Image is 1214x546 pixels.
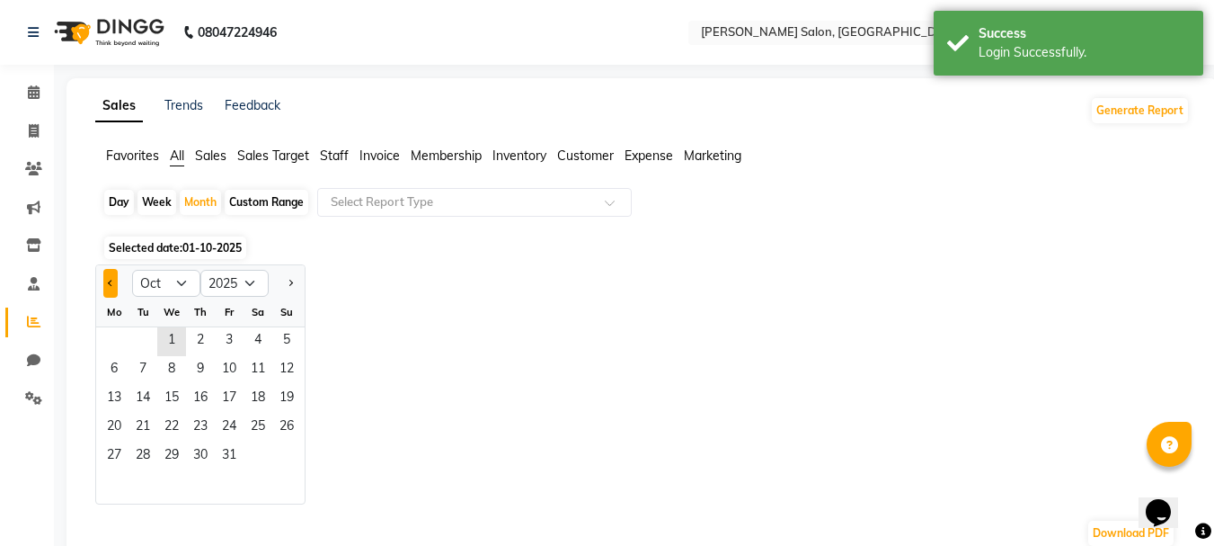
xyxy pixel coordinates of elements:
span: 27 [100,443,128,471]
div: Success [979,24,1190,43]
span: 28 [128,443,157,471]
span: 20 [100,414,128,443]
div: Monday, October 27, 2025 [100,443,128,471]
span: 15 [157,385,186,414]
iframe: chat widget [1139,474,1196,528]
div: Saturday, October 11, 2025 [244,356,272,385]
div: Friday, October 24, 2025 [215,414,244,443]
span: 8 [157,356,186,385]
div: Monday, October 6, 2025 [100,356,128,385]
span: 01-10-2025 [182,241,242,255]
div: Saturday, October 18, 2025 [244,385,272,414]
div: Month [180,190,221,215]
div: Sunday, October 5, 2025 [272,327,301,356]
span: 23 [186,414,215,443]
span: 10 [215,356,244,385]
span: 9 [186,356,215,385]
div: We [157,298,186,327]
span: 18 [244,385,272,414]
span: 16 [186,385,215,414]
div: Saturday, October 25, 2025 [244,414,272,443]
span: 2 [186,327,215,356]
span: 1 [157,327,186,356]
button: Generate Report [1092,98,1188,123]
span: 26 [272,414,301,443]
span: 31 [215,443,244,471]
img: logo [46,7,169,58]
span: Marketing [684,148,741,164]
span: 14 [128,385,157,414]
span: Inventory [492,148,546,164]
button: Previous month [103,269,118,298]
a: Sales [95,90,143,122]
div: Monday, October 20, 2025 [100,414,128,443]
span: 17 [215,385,244,414]
div: Su [272,298,301,327]
span: 25 [244,414,272,443]
div: Wednesday, October 1, 2025 [157,327,186,356]
span: 4 [244,327,272,356]
span: 6 [100,356,128,385]
div: Friday, October 10, 2025 [215,356,244,385]
div: Thursday, October 9, 2025 [186,356,215,385]
div: Thursday, October 16, 2025 [186,385,215,414]
span: 3 [215,327,244,356]
div: Thursday, October 23, 2025 [186,414,215,443]
span: 12 [272,356,301,385]
button: Download PDF [1088,521,1174,546]
div: Wednesday, October 15, 2025 [157,385,186,414]
span: 29 [157,443,186,471]
span: 30 [186,443,215,471]
a: Feedback [225,97,280,113]
div: Wednesday, October 29, 2025 [157,443,186,471]
div: Tu [128,298,157,327]
a: Trends [164,97,203,113]
div: Thursday, October 2, 2025 [186,327,215,356]
span: All [170,148,184,164]
div: Day [104,190,134,215]
div: Tuesday, October 14, 2025 [128,385,157,414]
select: Select year [200,270,269,297]
div: Fr [215,298,244,327]
div: Tuesday, October 7, 2025 [128,356,157,385]
div: Saturday, October 4, 2025 [244,327,272,356]
button: Next month [283,269,297,298]
span: 19 [272,385,301,414]
div: Login Successfully. [979,43,1190,62]
b: 08047224946 [198,7,277,58]
div: Sunday, October 12, 2025 [272,356,301,385]
div: Friday, October 17, 2025 [215,385,244,414]
div: Friday, October 3, 2025 [215,327,244,356]
span: 5 [272,327,301,356]
div: Sunday, October 26, 2025 [272,414,301,443]
span: Favorites [106,148,159,164]
div: Custom Range [225,190,308,215]
span: Sales [195,148,226,164]
span: 24 [215,414,244,443]
div: Sa [244,298,272,327]
div: Wednesday, October 22, 2025 [157,414,186,443]
div: Tuesday, October 28, 2025 [128,443,157,471]
span: 22 [157,414,186,443]
span: Sales Target [237,148,309,164]
div: Monday, October 13, 2025 [100,385,128,414]
div: Week [137,190,176,215]
div: Th [186,298,215,327]
select: Select month [132,270,200,297]
span: Membership [411,148,482,164]
div: Thursday, October 30, 2025 [186,443,215,471]
span: Expense [625,148,673,164]
span: Selected date: [104,237,246,259]
span: Customer [557,148,614,164]
div: Sunday, October 19, 2025 [272,385,301,414]
span: 11 [244,356,272,385]
div: Friday, October 31, 2025 [215,443,244,471]
span: Staff [320,148,349,164]
span: Invoice [359,148,400,164]
div: Mo [100,298,128,327]
div: Tuesday, October 21, 2025 [128,414,157,443]
span: 21 [128,414,157,443]
span: 13 [100,385,128,414]
div: Wednesday, October 8, 2025 [157,356,186,385]
span: 7 [128,356,157,385]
